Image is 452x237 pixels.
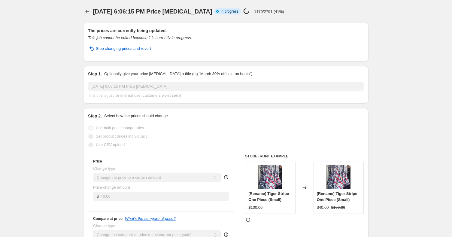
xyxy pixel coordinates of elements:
[248,191,289,202] span: [Rename] Tiger Stripe One Piece (Small)
[317,205,329,211] div: $40.00
[125,216,176,221] button: What's the compare at price?
[84,44,155,53] button: Stop changing prices and revert
[93,185,130,190] span: Price change amount
[88,71,102,77] h2: Step 1.
[326,165,350,189] img: image_2588d841-7fe1-4211-b8a4-9f442657011c_80x.jpg
[104,71,252,77] p: Optionally give your price [MEDICAL_DATA] a title (eg "March 30% off sale on boots")
[83,7,92,16] button: Price change jobs
[93,216,123,221] h3: Compare at price
[93,8,212,15] span: [DATE] 6:06:15 PM Price [MEDICAL_DATA]
[93,166,115,171] span: Change type
[88,113,102,119] h2: Step 2.
[220,9,238,14] span: In progress
[101,192,229,201] input: 80.00
[93,159,102,164] h3: Price
[97,194,99,199] span: $
[88,93,181,98] span: This title is just for internal use, customers won't see it
[248,205,262,211] div: $100.00
[104,113,168,119] p: Select how the prices should change
[223,174,229,180] div: help
[245,154,364,159] h6: STOREFRONT EXAMPLE
[93,223,115,228] span: Change type
[96,134,147,138] span: Set product prices individually
[254,9,284,14] p: 1170/2791 (41%)
[258,165,282,189] img: image_2588d841-7fe1-4211-b8a4-9f442657011c_80x.jpg
[88,28,364,34] h2: The prices are currently being updated.
[96,142,125,147] span: Use CSV upload
[88,82,364,91] input: 30% off holiday sale
[96,46,151,52] span: Stop changing prices and revert
[96,126,144,130] span: Use bulk price change rules
[317,191,357,202] span: [Rename] Tiger Stripe One Piece (Small)
[331,205,345,211] strike: $100.00
[88,35,192,40] i: This job cannot be edited because it is currently in progress.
